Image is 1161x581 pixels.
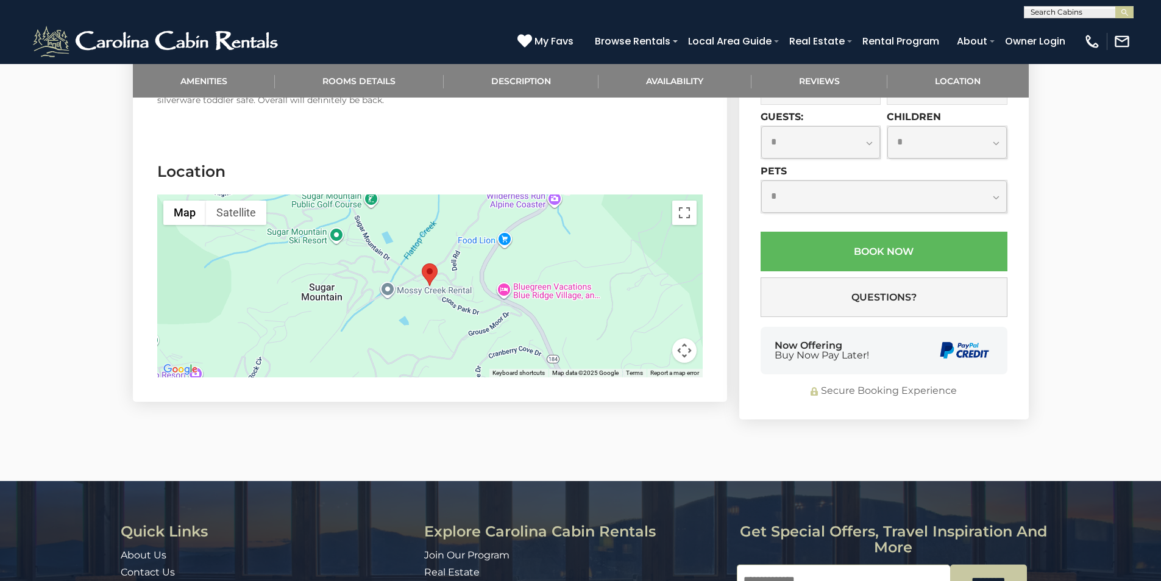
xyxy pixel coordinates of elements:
[589,30,676,52] a: Browse Rentals
[887,64,1029,98] a: Location
[160,362,201,377] a: Open this area in Google Maps (opens a new window)
[30,23,283,60] img: White-1-2.png
[517,34,577,49] a: My Favs
[626,369,643,376] a: Terms
[737,524,1049,556] h3: Get special offers, travel inspiration and more
[682,30,778,52] a: Local Area Guide
[206,201,266,225] button: Show satellite imagery
[492,369,545,377] button: Keyboard shortcuts
[598,64,751,98] a: Availability
[1113,33,1131,50] img: mail-regular-white.png
[783,30,851,52] a: Real Estate
[650,369,699,376] a: Report a map error
[121,524,415,540] h3: Quick Links
[761,112,803,123] label: Guests:
[775,341,869,360] div: Now Offering
[761,385,1007,399] div: Secure Booking Experience
[761,278,1007,318] button: Questions?
[121,566,175,578] a: Contact Us
[424,549,509,561] a: Join Our Program
[424,524,728,540] h3: Explore Carolina Cabin Rentals
[163,201,206,225] button: Show street map
[751,64,888,98] a: Reviews
[133,64,275,98] a: Amenities
[761,166,787,177] label: Pets
[534,34,573,49] span: My Favs
[887,112,941,123] label: Children
[1084,33,1101,50] img: phone-regular-white.png
[157,161,703,182] h3: Location
[424,566,480,578] a: Real Estate
[444,64,599,98] a: Description
[672,338,697,363] button: Map camera controls
[856,30,945,52] a: Rental Program
[160,362,201,377] img: Google
[121,549,166,561] a: About Us
[951,30,993,52] a: About
[275,64,444,98] a: Rooms Details
[761,232,1007,272] button: Book Now
[422,263,438,286] div: Sweet Dreams Are Made Of Skis
[672,201,697,225] button: Toggle fullscreen view
[775,351,869,360] span: Buy Now Pay Later!
[999,30,1071,52] a: Owner Login
[552,369,619,376] span: Map data ©2025 Google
